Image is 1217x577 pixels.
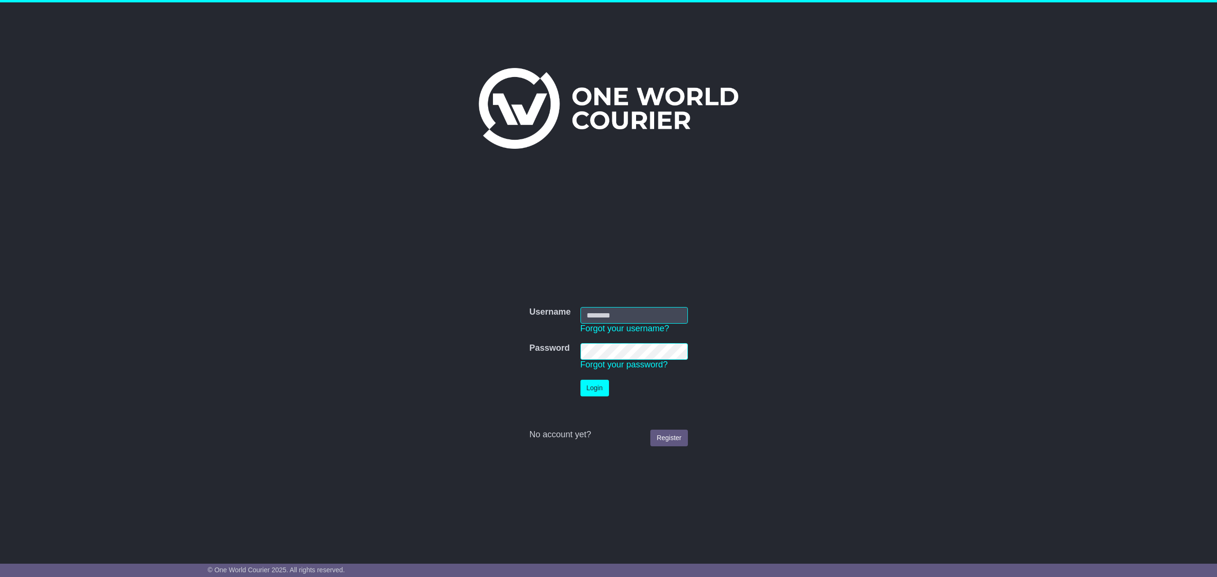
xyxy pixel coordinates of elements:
[208,566,345,574] span: © One World Courier 2025. All rights reserved.
[580,380,609,396] button: Login
[529,307,570,317] label: Username
[650,430,687,446] a: Register
[580,324,669,333] a: Forgot your username?
[529,343,570,354] label: Password
[479,68,738,149] img: One World
[580,360,668,369] a: Forgot your password?
[529,430,687,440] div: No account yet?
